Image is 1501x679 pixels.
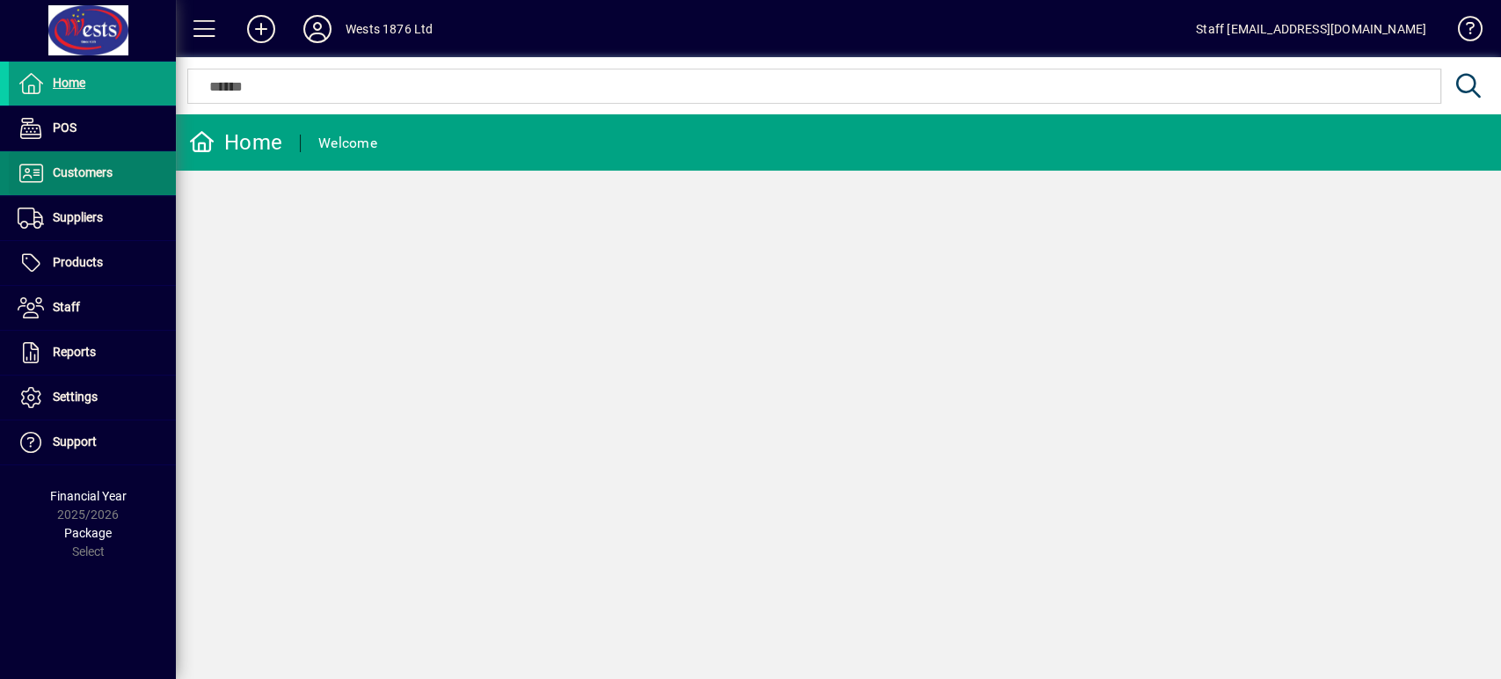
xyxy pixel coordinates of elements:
div: Wests 1876 Ltd [346,15,433,43]
span: Package [64,526,112,540]
a: Knowledge Base [1444,4,1479,61]
span: Financial Year [50,489,127,503]
a: Products [9,241,176,285]
a: Suppliers [9,196,176,240]
div: Welcome [318,129,377,157]
a: Settings [9,376,176,420]
a: Customers [9,151,176,195]
div: Staff [EMAIL_ADDRESS][DOMAIN_NAME] [1196,15,1426,43]
span: Staff [53,300,80,314]
span: POS [53,120,77,135]
span: Suppliers [53,210,103,224]
div: Home [189,128,282,157]
span: Home [53,76,85,90]
span: Reports [53,345,96,359]
a: Reports [9,331,176,375]
span: Customers [53,165,113,179]
span: Settings [53,390,98,404]
a: Support [9,420,176,464]
a: Staff [9,286,176,330]
span: Support [53,434,97,449]
button: Profile [289,13,346,45]
span: Products [53,255,103,269]
button: Add [233,13,289,45]
a: POS [9,106,176,150]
